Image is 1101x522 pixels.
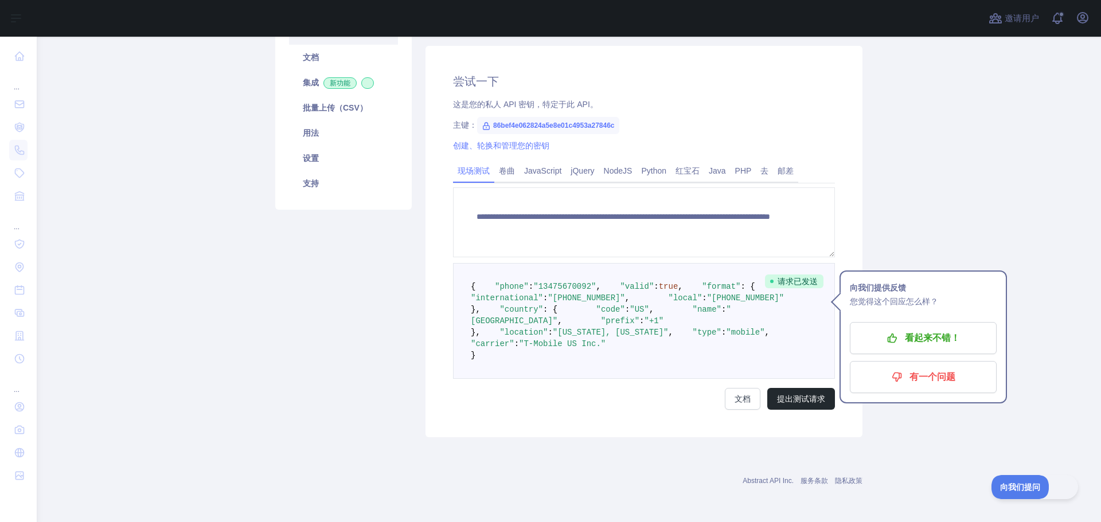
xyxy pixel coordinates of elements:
[14,83,19,91] font: ...
[801,477,828,485] a: 服务条款
[471,282,475,291] span: {
[707,293,784,303] span: "[PHONE_NUMBER]"
[693,328,721,337] span: "type"
[493,121,615,129] font: 86bef4e062824a5e8e01c4953a27846c
[668,293,702,303] span: "local"
[659,282,678,291] span: true
[1005,13,1039,23] font: 邀请用户
[289,45,398,70] a: 文档
[654,282,658,291] span: :
[596,305,624,314] span: "code"
[835,477,862,485] a: 隐私政策
[303,53,319,62] font: 文档
[676,166,700,175] font: 红宝石
[553,328,669,337] span: "[US_STATE], [US_STATE]"
[668,328,673,337] span: ,
[693,305,721,314] span: "name"
[641,166,666,175] font: Python
[702,293,706,303] span: :
[986,9,1041,28] button: 邀请用户
[289,120,398,146] a: 用法
[14,386,19,394] font: ...
[499,166,515,175] font: 卷曲
[303,78,319,87] font: 集成
[725,388,760,410] a: 文档
[533,282,596,291] span: "13475670092"
[601,316,639,325] span: "prefix"
[649,305,654,314] span: ,
[519,339,606,348] span: "T-Mobile US Inc."
[495,282,529,291] span: "phone"
[702,282,740,291] span: "format"
[543,293,548,303] span: :
[709,166,726,175] font: Java
[289,146,398,171] a: 设置
[548,328,552,337] span: :
[726,328,764,337] span: "mobile"
[721,305,726,314] span: :
[453,141,549,150] a: 创建、轮换和管理您的密钥
[571,166,594,175] font: jQuery
[767,388,835,410] button: 提出测试请求
[620,282,654,291] span: "valid"
[625,293,630,303] span: ,
[735,166,752,175] font: PHP
[471,305,481,314] span: },
[543,305,557,314] span: : {
[765,328,770,337] span: ,
[303,179,319,188] font: 支持
[760,166,768,175] font: 去
[524,166,561,175] font: JavaScript
[557,316,562,325] span: ,
[499,305,543,314] span: "country"
[471,351,475,360] span: }
[471,293,543,303] span: "international"
[14,223,19,231] font: ...
[330,79,350,87] font: 新功能
[303,103,368,112] font: 批量上传（CSV）
[991,475,1078,499] iframe: 切换客户支持
[289,70,398,95] a: 集成新功能
[453,120,477,129] font: 主键：
[625,305,630,314] span: :
[743,477,794,485] a: Abstract API Inc.
[453,75,499,88] font: 尝试一下
[644,316,663,325] span: "+1"
[778,277,818,286] font: 请求已发送
[471,339,514,348] span: "carrier"
[303,128,319,138] font: 用法
[529,282,533,291] span: :
[289,171,398,196] a: 支持
[721,328,726,337] span: :
[741,282,755,291] span: : {
[778,166,794,175] font: 邮差
[303,154,319,163] font: 设置
[471,328,481,337] span: },
[735,394,751,403] font: 文档
[458,166,490,175] font: 现场测试
[850,283,906,292] font: 向我们提供反馈
[514,339,519,348] span: :
[596,282,600,291] span: ,
[630,305,649,314] span: "US"
[499,328,548,337] span: "location"
[850,297,938,306] font: 您觉得这个回应怎么样？
[289,95,398,120] a: 批量上传（CSV）
[453,100,598,109] font: 这是您的私人 API 密钥，特定于此 API。
[604,166,633,175] font: NodeJS
[639,316,644,325] span: :
[548,293,624,303] span: "[PHONE_NUMBER]"
[777,394,825,403] font: 提出测试请求
[678,282,682,291] span: ,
